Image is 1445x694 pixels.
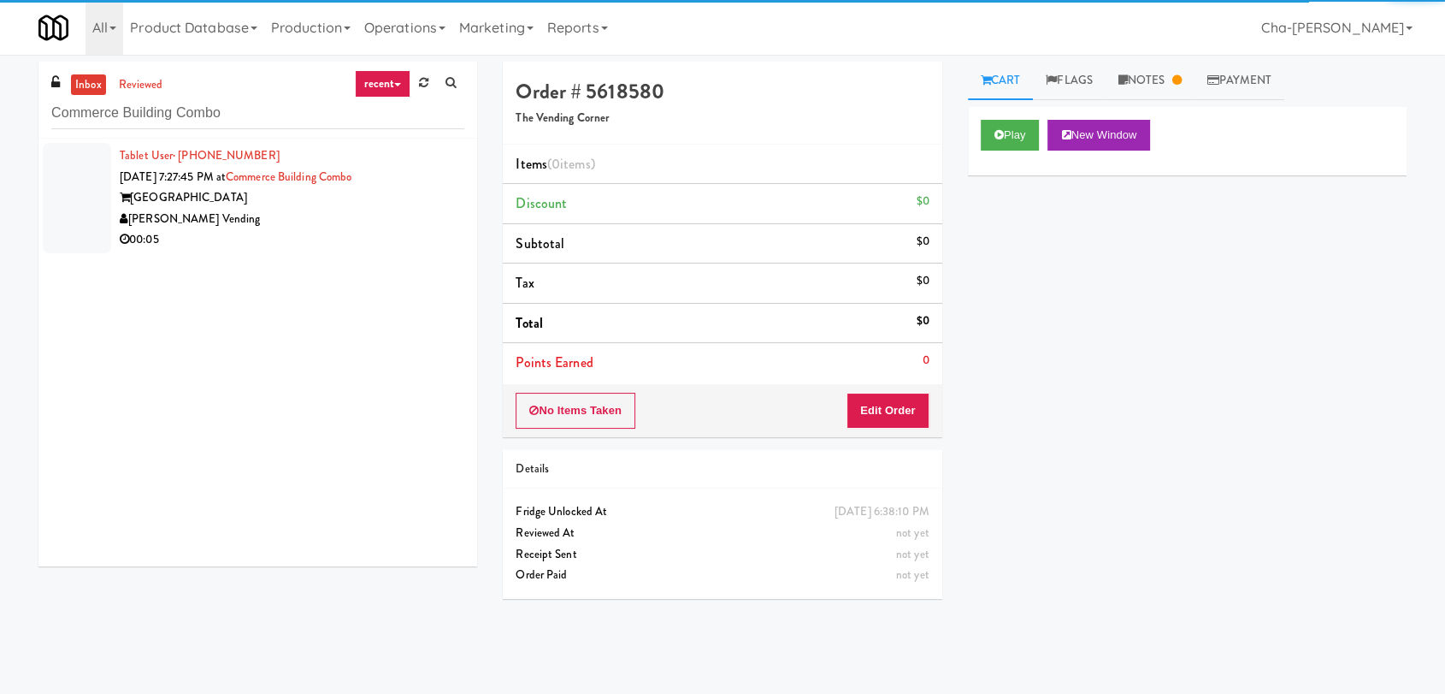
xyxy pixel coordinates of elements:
a: reviewed [115,74,168,96]
span: Discount [516,193,567,213]
li: Tablet User· [PHONE_NUMBER][DATE] 7:27:45 PM atCommerce Building Combo[GEOGRAPHIC_DATA][PERSON_NA... [38,139,477,258]
span: Items [516,154,594,174]
div: [DATE] 6:38:10 PM [835,501,929,523]
span: not yet [896,546,929,562]
h5: The Vending Corner [516,112,929,125]
div: Reviewed At [516,523,929,544]
button: Play [981,120,1040,151]
a: Payment [1194,62,1285,100]
h4: Order # 5618580 [516,80,929,103]
div: Details [516,459,929,480]
div: $0 [916,311,929,332]
div: $0 [916,231,929,252]
span: Tax [516,273,534,293]
div: [GEOGRAPHIC_DATA] [120,187,464,209]
img: Micromart [38,13,68,43]
a: Cart [968,62,1034,100]
span: Total [516,313,543,333]
a: Tablet User· [PHONE_NUMBER] [120,147,280,163]
div: Fridge Unlocked At [516,501,929,523]
a: Notes [1106,62,1194,100]
a: Flags [1033,62,1106,100]
a: inbox [71,74,106,96]
span: [DATE] 7:27:45 PM at [120,169,226,185]
a: Commerce Building Combo [226,169,351,185]
input: Search vision orders [51,98,464,129]
span: (0 ) [547,154,595,174]
div: 00:05 [120,229,464,251]
button: No Items Taken [516,393,635,429]
button: New Window [1047,120,1150,151]
span: · [PHONE_NUMBER] [173,147,280,163]
span: Points Earned [516,353,593,372]
div: $0 [916,270,929,292]
div: Order Paid [516,565,929,586]
button: Edit Order [846,393,929,429]
div: $0 [916,191,929,212]
div: [PERSON_NAME] Vending [120,209,464,230]
span: not yet [896,566,929,583]
span: Subtotal [516,234,564,253]
div: 0 [923,350,929,371]
a: recent [355,70,411,98]
span: not yet [896,525,929,541]
div: Receipt Sent [516,544,929,566]
ng-pluralize: items [560,154,591,174]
